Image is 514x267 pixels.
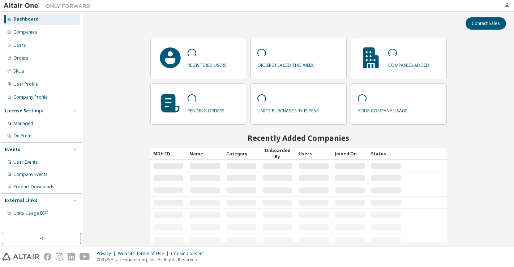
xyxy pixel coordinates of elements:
[13,172,48,177] div: Company Events
[358,105,407,114] p: your company usage
[5,198,38,203] div: External Links
[5,147,20,152] div: Events
[68,253,75,260] img: linkedin.svg
[13,94,48,100] div: Company Profile
[371,148,401,159] div: Status
[13,81,38,87] div: User Profile
[4,2,94,9] img: Altair One
[5,108,43,114] div: License Settings
[97,257,208,263] p: © 2025 Altair Engineering, Inc. All Rights Reserved.
[188,105,224,114] p: pending orders
[13,133,31,139] div: On Prem
[171,251,208,257] div: Cookie Consent
[44,253,51,260] img: facebook.svg
[189,148,220,159] div: Name
[153,148,184,159] div: MDH ID
[13,42,26,48] div: Users
[13,159,38,165] div: User Events
[2,253,39,260] img: altair_logo.svg
[118,251,171,257] div: Website Terms of Use
[13,184,55,190] div: Product Downloads
[13,68,24,74] div: SKUs
[13,55,29,61] div: Orders
[13,29,37,35] div: Companies
[56,253,63,260] img: instagram.svg
[388,60,429,68] p: companies added
[13,210,49,216] span: Units Usage BI
[97,251,118,257] div: Privacy
[13,16,39,22] div: Dashboard
[466,17,506,30] button: Contact Sales
[80,253,90,260] img: youtube.svg
[257,60,314,68] p: orders placed this week
[257,105,319,114] p: units purchased this year
[188,60,227,68] p: registered users
[262,147,293,160] div: Onboarded By
[335,148,365,159] div: Joined On
[13,121,33,126] div: Managed
[226,148,257,159] div: Category
[150,133,447,143] h2: Recently Added Companies
[299,148,329,159] div: Users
